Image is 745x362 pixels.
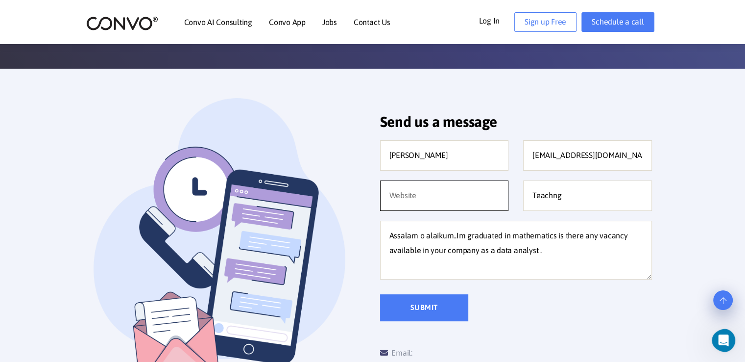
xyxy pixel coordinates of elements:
a: Log In [479,12,514,28]
iframe: Intercom live chat [712,329,742,352]
a: Contact Us [354,18,390,26]
input: Company name* [523,181,652,211]
input: Full name* [380,140,509,171]
a: Schedule a call [581,12,654,32]
a: Convo AI Consulting [184,18,252,26]
a: Jobs [322,18,337,26]
input: Valid email address* [523,140,652,171]
span: Email: [380,348,412,357]
a: Sign up Free [514,12,577,32]
input: Submit [380,294,468,321]
input: Website [380,181,509,211]
a: Convo App [269,18,306,26]
img: logo_2.png [86,16,158,31]
h2: Send us a message [380,113,652,138]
